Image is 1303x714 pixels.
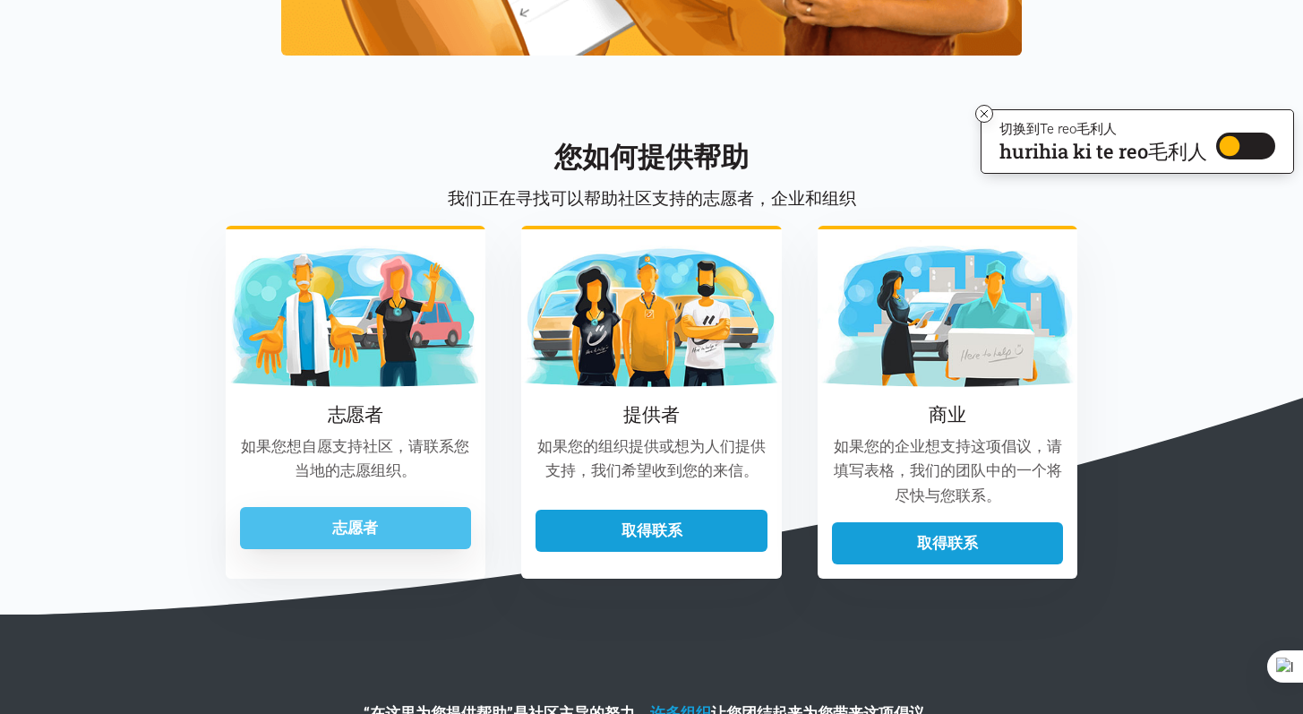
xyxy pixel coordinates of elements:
xt-trans: 商业 [929,403,966,426]
xt-trans: hurihia ki te reo毛利人 [999,138,1207,164]
xt-trans: 我们正在寻找可以帮助社区支持的志愿者，企业和组织 [448,188,856,209]
xt-trans: 如果您想自愿支持社区，请联系您当地的志愿组织。 [241,437,469,479]
xt-trans: 提供者 [623,403,679,426]
xt-trans: 如果您的组织提供或想为人们提供支持，我们希望收到您的来信。 [537,437,766,479]
xt-trans: 志愿者 [328,403,383,426]
xt-trans: 取得联系 [917,534,978,552]
a: 志愿者 [240,507,472,549]
xt-trans: 切换到Te reo毛利人 [999,121,1117,137]
a: 取得联系 [832,522,1064,564]
xt-trans: 取得联系 [621,521,682,539]
a: 取得联系 [536,510,767,552]
xt-trans: 如果您的企业想支持这项倡议，请填写表格，我们的团队中的一个将尽快与您联系。 [834,437,1062,503]
xt-trans: 志愿者 [332,519,378,537]
xt-trans: 您如何提供帮助 [554,138,749,174]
